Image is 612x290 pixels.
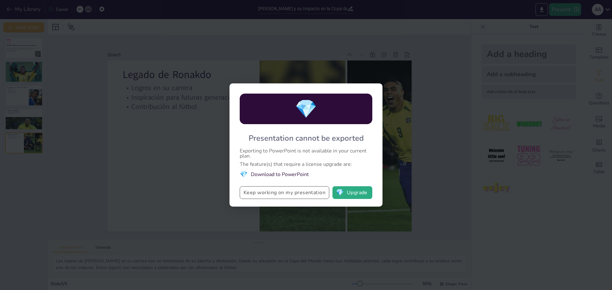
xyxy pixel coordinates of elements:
[240,162,372,167] div: The feature(s) that require a license upgrade are:
[295,97,317,121] span: diamond
[240,170,248,179] span: diamond
[336,189,344,196] span: diamond
[240,186,329,199] button: Keep working on my presentation
[249,133,364,143] div: Presentation cannot be exported
[240,170,372,179] li: Download to PowerPoint
[240,148,372,159] div: Exporting to PowerPoint is not available in your current plan.
[332,186,372,199] button: diamondUpgrade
